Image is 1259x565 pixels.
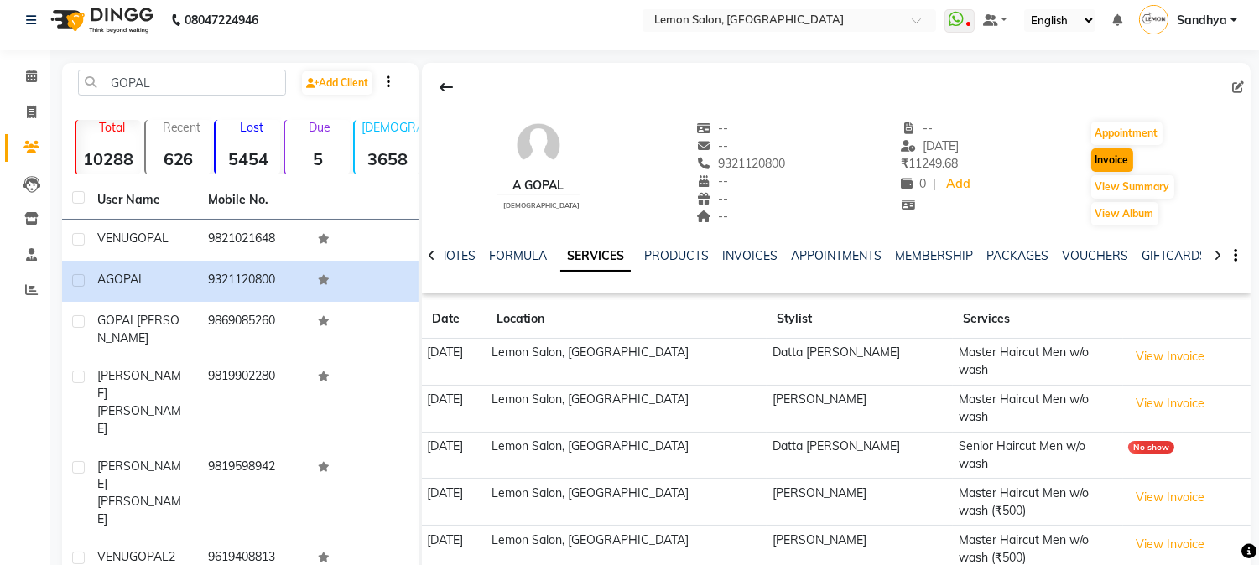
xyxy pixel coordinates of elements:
span: -- [696,174,728,189]
th: User Name [87,181,198,220]
span: Sandhya [1177,12,1227,29]
span: ₹ [901,156,908,171]
button: View Invoice [1128,485,1212,511]
span: [DATE] [901,138,959,153]
span: | [933,175,936,193]
span: [PERSON_NAME] [97,368,181,401]
td: Master Haircut Men w/o wash [953,339,1122,386]
strong: 5 [285,148,350,169]
strong: 626 [146,148,211,169]
td: [PERSON_NAME] [767,385,953,432]
td: Datta [PERSON_NAME] [767,339,953,386]
td: Lemon Salon, [GEOGRAPHIC_DATA] [486,339,767,386]
span: -- [696,191,728,206]
a: VOUCHERS [1062,248,1128,263]
span: VENUGOPAL [97,549,169,564]
a: FORMULA [489,248,547,263]
a: PRODUCTS [644,248,709,263]
a: MEMBERSHIP [895,248,973,263]
div: No show [1128,441,1174,454]
span: 0 [901,176,926,191]
a: Add Client [302,71,372,95]
td: [DATE] [422,432,486,479]
td: Lemon Salon, [GEOGRAPHIC_DATA] [486,479,767,526]
td: 9819598942 [198,448,309,538]
strong: 3658 [355,148,419,169]
a: Add [943,173,972,196]
td: 9821021648 [198,220,309,261]
p: Total [83,120,141,135]
button: View Invoice [1128,344,1212,370]
img: Sandhya [1139,5,1168,34]
img: avatar [513,120,564,170]
button: Invoice [1091,148,1133,172]
button: View Album [1091,202,1158,225]
span: VENU [97,231,129,246]
span: GOPAL [97,313,137,328]
a: INVOICES [722,248,778,263]
a: NOTES [438,248,476,263]
td: 9819902280 [198,357,309,448]
th: Date [422,300,486,339]
td: Lemon Salon, [GEOGRAPHIC_DATA] [486,432,767,479]
a: GIFTCARDS [1142,248,1207,263]
td: Master Haircut Men w/o wash (₹500) [953,479,1122,526]
input: Search by Name/Mobile/Email/Code [78,70,286,96]
span: -- [696,209,728,224]
span: [PERSON_NAME] [97,494,181,526]
th: Stylist [767,300,953,339]
p: Lost [222,120,280,135]
a: SERVICES [560,241,631,272]
td: [PERSON_NAME] [767,479,953,526]
span: [PERSON_NAME] [97,459,181,491]
span: [DEMOGRAPHIC_DATA] [503,201,580,210]
td: Senior Haircut Men w/o wash [953,432,1122,479]
span: GOPAL [129,231,169,246]
td: Datta [PERSON_NAME] [767,432,953,479]
span: 2 [169,549,175,564]
button: Appointment [1091,122,1163,145]
td: 9321120800 [198,261,309,302]
span: -- [696,138,728,153]
span: GOPAL [106,272,145,287]
button: View Invoice [1128,391,1212,417]
button: View Summary [1091,175,1174,199]
td: [DATE] [422,479,486,526]
td: Lemon Salon, [GEOGRAPHIC_DATA] [486,385,767,432]
td: Master Haircut Men w/o wash [953,385,1122,432]
span: A [97,272,106,287]
p: [DEMOGRAPHIC_DATA] [362,120,419,135]
a: PACKAGES [986,248,1048,263]
span: -- [901,121,933,136]
button: View Invoice [1128,531,1212,557]
td: [DATE] [422,339,486,386]
span: 11249.68 [901,156,958,171]
span: [PERSON_NAME] [97,313,179,345]
a: APPOINTMENTS [791,248,882,263]
strong: 10288 [76,148,141,169]
p: Recent [153,120,211,135]
span: [PERSON_NAME] [97,403,181,436]
th: Mobile No. [198,181,309,220]
div: Back to Client [429,71,464,103]
span: -- [696,121,728,136]
div: A GOPAL [497,177,580,194]
p: Due [289,120,350,135]
th: Services [953,300,1122,339]
th: Location [486,300,767,339]
strong: 5454 [216,148,280,169]
td: [DATE] [422,385,486,432]
td: 9869085260 [198,302,309,357]
span: 9321120800 [696,156,785,171]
